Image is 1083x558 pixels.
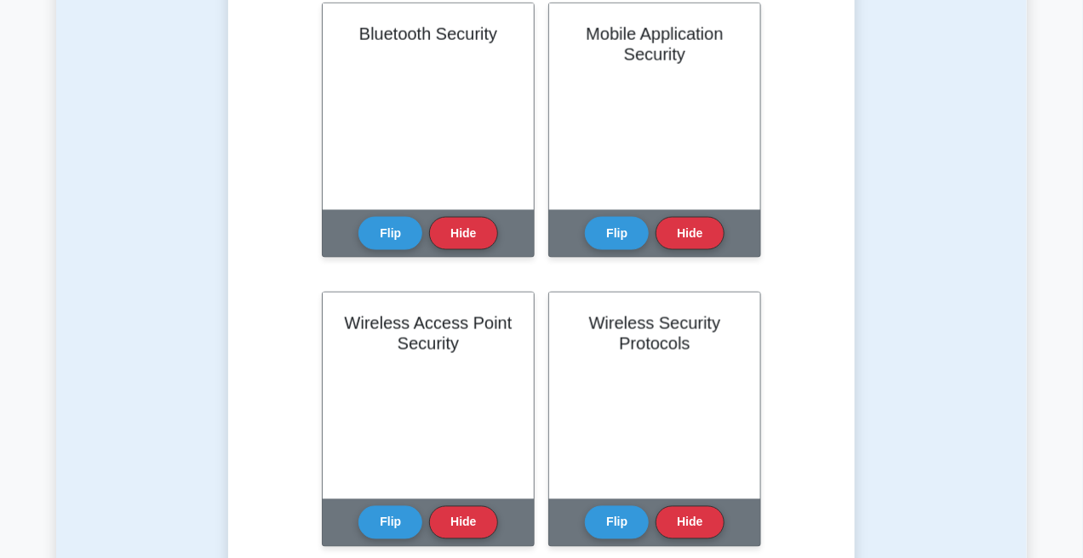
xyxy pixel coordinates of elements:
button: Flip [585,506,649,539]
h2: Wireless Security Protocols [570,313,740,354]
button: Flip [585,217,649,250]
button: Hide [656,217,724,250]
button: Hide [429,217,497,250]
h2: Mobile Application Security [570,24,740,65]
button: Hide [429,506,497,539]
button: Hide [656,506,724,539]
button: Flip [358,217,422,250]
h2: Wireless Access Point Security [343,313,513,354]
button: Flip [358,506,422,539]
h2: Bluetooth Security [343,24,513,44]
